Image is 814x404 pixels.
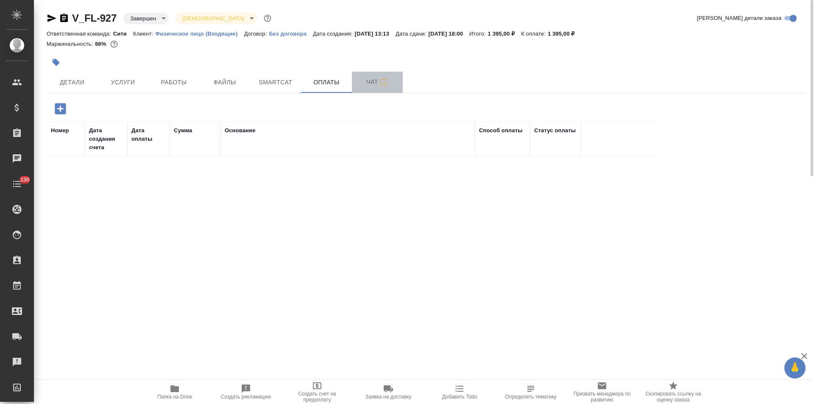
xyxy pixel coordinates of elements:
span: [PERSON_NAME] детали заказа [697,14,781,22]
p: Маржинальность: [47,41,95,47]
div: Дата создания счета [89,126,123,152]
span: Призвать менеджера по развитию [571,391,633,403]
button: Добавить Todo [424,380,495,404]
p: Договор: [244,31,269,37]
p: 1 395,00 ₽ [548,31,581,37]
button: [DEMOGRAPHIC_DATA] [180,15,246,22]
button: Завершен [128,15,159,22]
button: Добавить оплату [49,100,72,117]
button: Заявка на доставку [353,380,424,404]
div: Сумма [174,126,192,135]
span: Скопировать ссылку на оценку заказа [643,391,704,403]
a: 130 [2,173,32,195]
button: Добавить тэг [47,53,65,72]
p: 1 395,00 ₽ [488,31,521,37]
p: [DATE] 13:13 [354,31,396,37]
p: К оплате: [521,31,548,37]
button: 🙏 [784,357,806,379]
span: Чат [357,77,398,87]
span: Smartcat [255,77,296,88]
a: Физическое лицо (Входящие) [155,30,244,37]
button: Папка на Drive [139,380,210,404]
button: Скопировать ссылку [59,13,69,23]
p: 66% [95,41,108,47]
div: Статус оплаты [534,126,576,135]
div: Завершен [176,13,256,24]
span: Оплаты [306,77,347,88]
div: Номер [51,126,69,135]
span: Заявка на доставку [365,394,411,400]
p: Без договора [269,31,313,37]
span: Создать рекламацию [221,394,271,400]
div: Завершен [123,13,169,24]
span: Добавить Todo [442,394,477,400]
p: Дата создания: [313,31,354,37]
span: Создать счет на предоплату [287,391,348,403]
span: 🙏 [788,359,802,377]
button: Определить тематику [495,380,566,404]
span: Работы [153,77,194,88]
p: [DATE] 18:00 [428,31,469,37]
button: Создать счет на предоплату [282,380,353,404]
span: Определить тематику [505,394,556,400]
p: Клиент: [133,31,155,37]
svg: Подписаться [378,77,388,87]
button: Призвать менеджера по развитию [566,380,638,404]
p: Физическое лицо (Входящие) [155,31,244,37]
button: Создать рекламацию [210,380,282,404]
button: Скопировать ссылку для ЯМессенджера [47,13,57,23]
span: Папка на Drive [157,394,192,400]
p: Дата сдачи: [396,31,428,37]
p: Ответственная команда: [47,31,113,37]
div: Способ оплаты [479,126,522,135]
p: Итого: [469,31,488,37]
span: Файлы [204,77,245,88]
span: 130 [15,176,34,184]
span: Услуги [103,77,143,88]
a: Без договора [269,30,313,37]
button: Скопировать ссылку на оценку заказа [638,380,709,404]
span: Детали [52,77,92,88]
p: Сити [113,31,133,37]
div: Основание [225,126,256,135]
button: Доп статусы указывают на важность/срочность заказа [262,13,273,24]
a: V_FL-927 [72,12,117,24]
div: Дата оплаты [131,126,165,143]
